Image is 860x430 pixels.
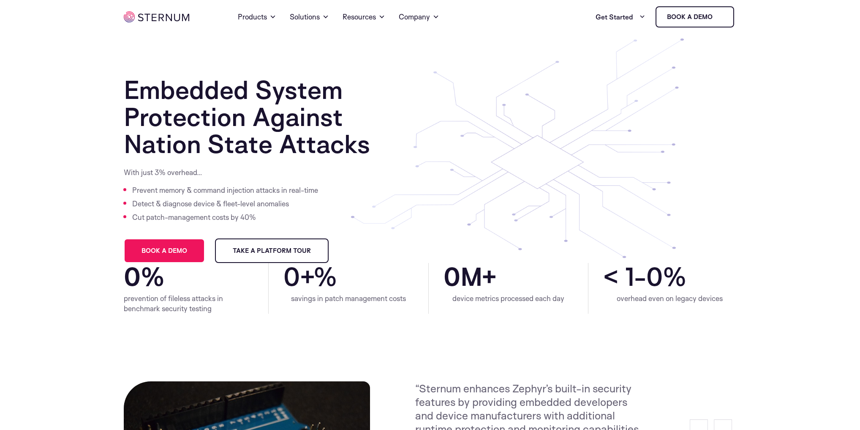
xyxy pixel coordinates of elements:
[646,263,663,290] span: 0
[124,263,141,290] span: 0
[460,263,573,290] span: M+
[238,2,276,32] a: Products
[444,263,460,290] span: 0
[132,197,320,211] li: Detect & diagnose device & fleet-level anomalies
[656,6,734,27] a: Book a demo
[132,211,320,224] li: Cut patch-management costs by 40%
[215,238,329,263] a: Take a Platform Tour
[300,263,413,290] span: +%
[142,248,187,254] span: Book a demo
[603,293,736,304] div: overhead even on legacy devices
[444,293,573,304] div: device metrics processed each day
[124,293,253,314] div: prevention of fileless attacks in benchmark security testing
[141,263,253,290] span: %
[233,248,311,254] span: Take a Platform Tour
[716,14,723,20] img: sternum iot
[283,293,413,304] div: savings in patch management costs
[124,11,189,22] img: sternum iot
[596,8,645,25] a: Get Started
[124,167,320,178] p: With just 3% overhead…
[603,263,646,290] span: < 1-
[663,263,736,290] span: %
[124,76,413,157] h1: Embedded System Protection Against Nation State Attacks
[132,184,320,197] li: Prevent memory & command injection attacks in real-time
[124,238,205,263] a: Book a demo
[290,2,329,32] a: Solutions
[283,263,300,290] span: 0
[343,2,385,32] a: Resources
[399,2,439,32] a: Company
